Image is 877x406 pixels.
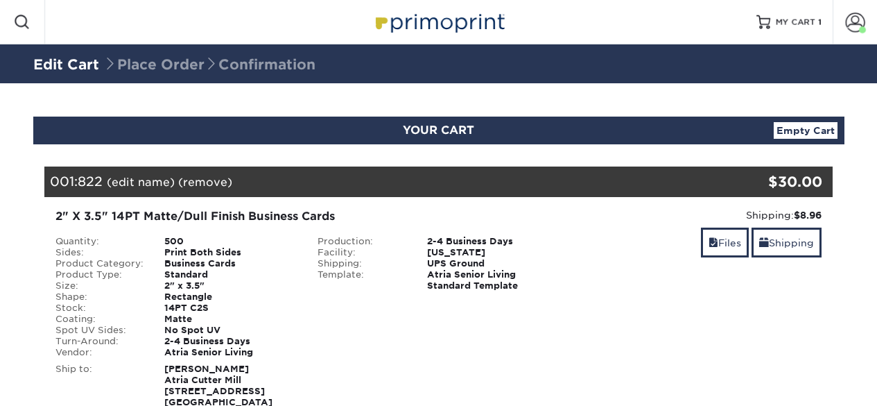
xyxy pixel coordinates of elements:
[580,208,822,222] div: Shipping:
[45,325,155,336] div: Spot UV Sides:
[759,237,769,248] span: shipping
[403,124,474,137] span: YOUR CART
[33,56,99,73] a: Edit Cart
[307,258,417,269] div: Shipping:
[55,208,559,225] div: 2" X 3.5" 14PT Matte/Dull Finish Business Cards
[154,258,307,269] div: Business Cards
[45,258,155,269] div: Product Category:
[45,336,155,347] div: Turn-Around:
[307,247,417,258] div: Facility:
[178,176,232,189] a: (remove)
[45,314,155,325] div: Coating:
[154,325,307,336] div: No Spot UV
[776,17,815,28] span: MY CART
[45,347,155,358] div: Vendor:
[154,291,307,303] div: Rectangle
[417,269,570,291] div: Atria Senior Living Standard Template
[107,176,175,189] a: (edit name)
[818,17,822,27] span: 1
[417,258,570,269] div: UPS Ground
[154,236,307,247] div: 500
[752,228,822,257] a: Shipping
[45,247,155,258] div: Sides:
[702,171,823,192] div: $30.00
[794,210,822,221] strong: $8.96
[417,236,570,247] div: 2-4 Business Days
[45,269,155,280] div: Product Type:
[45,303,155,314] div: Stock:
[154,303,307,314] div: 14PT C2S
[154,247,307,258] div: Print Both Sides
[44,167,702,197] div: 001:
[154,347,307,358] div: Atria Senior Living
[307,269,417,291] div: Template:
[45,291,155,303] div: Shape:
[154,314,307,325] div: Matte
[417,247,570,258] div: [US_STATE]
[45,236,155,247] div: Quantity:
[103,56,315,73] span: Place Order Confirmation
[154,269,307,280] div: Standard
[701,228,749,257] a: Files
[154,280,307,291] div: 2" x 3.5"
[307,236,417,247] div: Production:
[45,280,155,291] div: Size:
[370,7,508,37] img: Primoprint
[774,122,837,139] a: Empty Cart
[709,237,718,248] span: files
[78,174,103,189] span: 822
[154,336,307,347] div: 2-4 Business Days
